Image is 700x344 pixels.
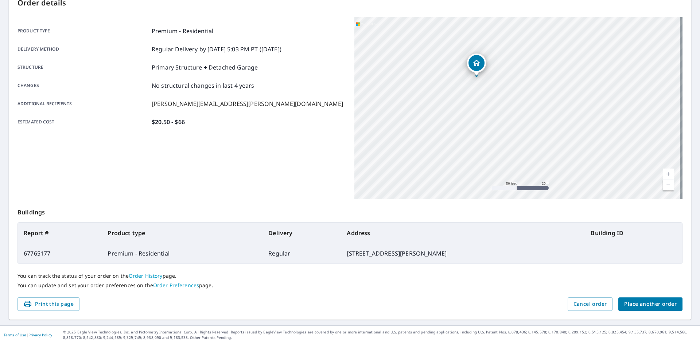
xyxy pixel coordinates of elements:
[23,300,74,309] span: Print this page
[17,99,149,108] p: Additional recipients
[102,223,262,243] th: Product type
[341,223,585,243] th: Address
[262,243,341,264] td: Regular
[152,99,343,108] p: [PERSON_NAME][EMAIL_ADDRESS][PERSON_NAME][DOMAIN_NAME]
[618,297,682,311] button: Place another order
[153,282,199,289] a: Order Preferences
[129,272,163,279] a: Order History
[585,223,682,243] th: Building ID
[18,243,102,264] td: 67765177
[17,273,682,279] p: You can track the status of your order on the page.
[17,27,149,35] p: Product type
[467,54,486,76] div: Dropped pin, building 1, Residential property, 150 Shannon Dr New Castle, PA 16105
[341,243,585,264] td: [STREET_ADDRESS][PERSON_NAME]
[573,300,607,309] span: Cancel order
[18,223,102,243] th: Report #
[17,118,149,126] p: Estimated cost
[17,45,149,54] p: Delivery method
[17,199,682,222] p: Buildings
[152,27,213,35] p: Premium - Residential
[663,169,674,179] a: Current Level 19, Zoom In
[624,300,677,309] span: Place another order
[28,332,52,337] a: Privacy Policy
[568,297,613,311] button: Cancel order
[152,45,281,54] p: Regular Delivery by [DATE] 5:03 PM PT ([DATE])
[102,243,262,264] td: Premium - Residential
[17,282,682,289] p: You can update and set your order preferences on the page.
[17,63,149,72] p: Structure
[63,329,696,340] p: © 2025 Eagle View Technologies, Inc. and Pictometry International Corp. All Rights Reserved. Repo...
[663,179,674,190] a: Current Level 19, Zoom Out
[152,63,258,72] p: Primary Structure + Detached Garage
[262,223,341,243] th: Delivery
[4,332,26,337] a: Terms of Use
[17,297,79,311] button: Print this page
[152,118,185,126] p: $20.50 - $66
[4,333,52,337] p: |
[152,81,254,90] p: No structural changes in last 4 years
[17,81,149,90] p: Changes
